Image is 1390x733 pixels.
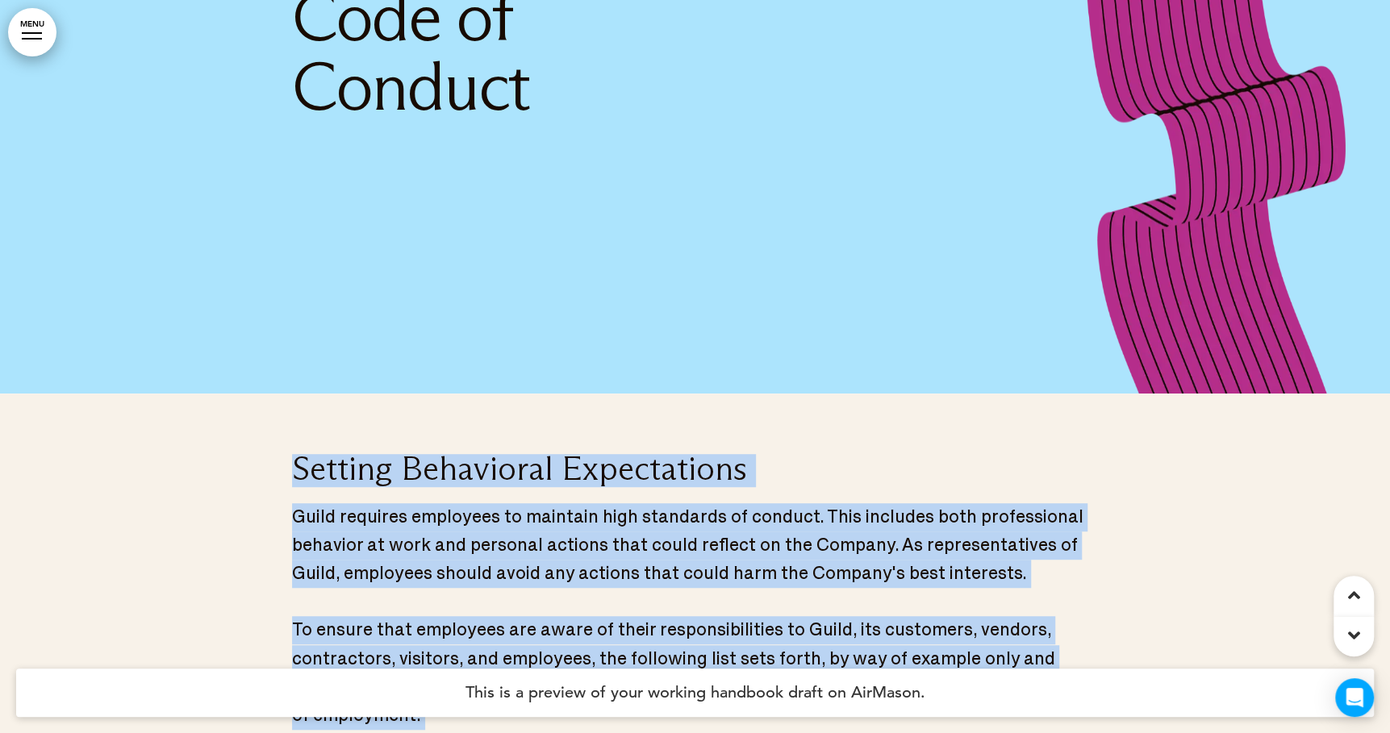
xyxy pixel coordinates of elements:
div: Open Intercom Messenger [1335,678,1374,717]
p: Guild requires employees to maintain high standards of conduct. This includes both professional b... [292,503,1099,589]
h2: Setting Behavioral Expectations [292,454,1099,487]
p: To ensure that employees are aware of their responsibilities to Guild, its customers, vendors, co... [292,616,1099,730]
h4: This is a preview of your working handbook draft on AirMason. [16,668,1374,717]
a: MENU [8,8,56,56]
